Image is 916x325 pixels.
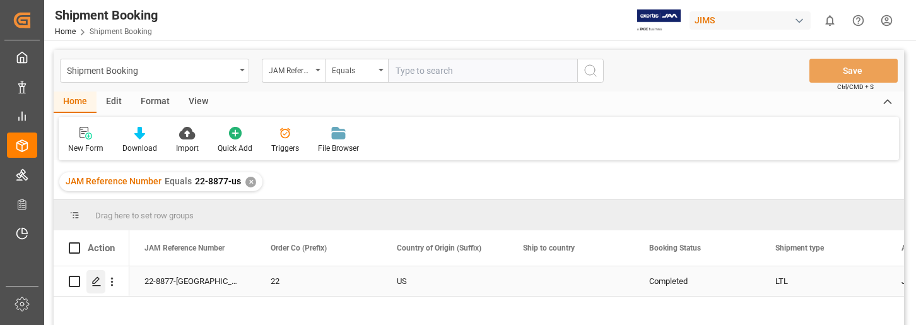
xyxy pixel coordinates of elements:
div: View [179,92,218,113]
div: File Browser [318,143,359,154]
span: Ship to country [523,244,575,252]
span: Ctrl/CMD + S [837,82,874,92]
div: 22 [271,267,367,296]
div: Equals [332,62,375,76]
div: Format [131,92,179,113]
button: open menu [262,59,325,83]
div: Home [54,92,97,113]
button: open menu [325,59,388,83]
div: Quick Add [218,143,252,154]
div: Import [176,143,199,154]
span: JAM Reference Number [66,176,161,186]
button: Save [809,59,898,83]
div: Press SPACE to select this row. [54,266,129,297]
input: Type to search [388,59,577,83]
div: US [397,267,493,296]
button: search button [577,59,604,83]
span: Booking Status [649,244,701,252]
span: JAM Reference Number [144,244,225,252]
div: Shipment Booking [55,6,158,25]
div: Completed [649,267,745,296]
span: Drag here to set row groups [95,211,194,220]
span: Country of Origin (Suffix) [397,244,481,252]
a: Home [55,27,76,36]
span: Order Co (Prefix) [271,244,327,252]
div: Edit [97,92,131,113]
button: JIMS [690,8,816,32]
div: Shipment Booking [67,62,235,78]
button: show 0 new notifications [816,6,844,35]
div: JAM Reference Number [269,62,312,76]
span: 22-8877-us [195,176,241,186]
button: open menu [60,59,249,83]
div: Download [122,143,157,154]
span: Equals [165,176,192,186]
button: Help Center [844,6,872,35]
div: ✕ [245,177,256,187]
div: Action [88,242,115,254]
div: Triggers [271,143,299,154]
div: 22-8877-[GEOGRAPHIC_DATA] [129,266,255,296]
div: JIMS [690,11,811,30]
img: Exertis%20JAM%20-%20Email%20Logo.jpg_1722504956.jpg [637,9,681,32]
div: LTL [775,267,871,296]
div: New Form [68,143,103,154]
span: Shipment type [775,244,824,252]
